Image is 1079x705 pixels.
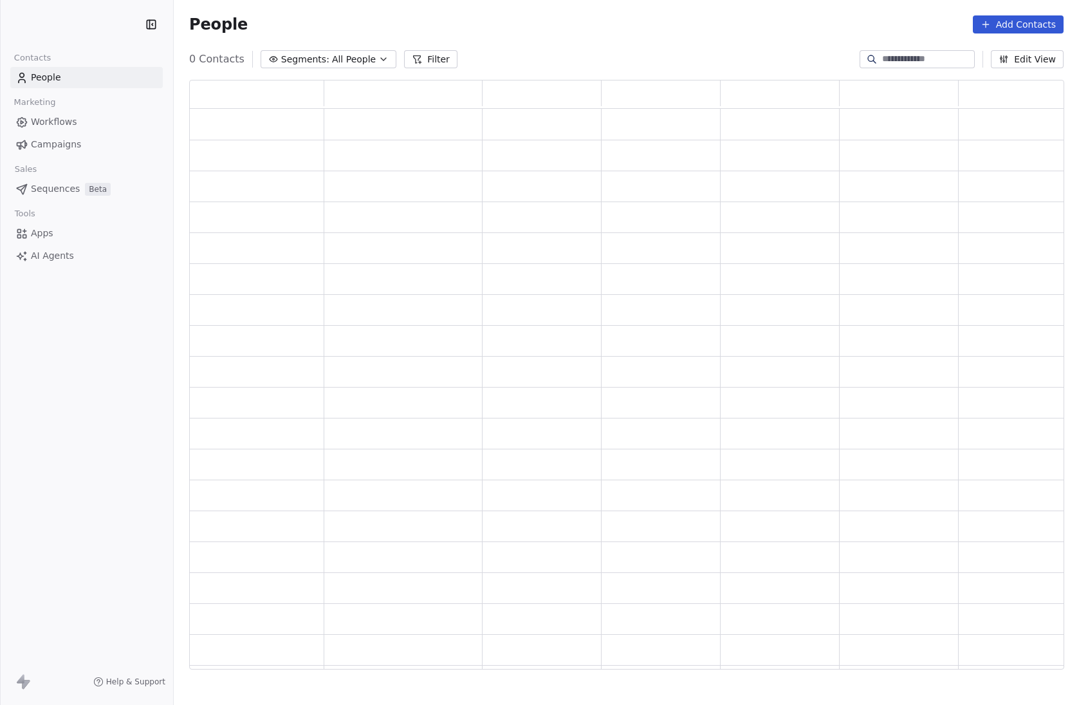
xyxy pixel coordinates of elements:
span: People [189,15,248,34]
span: Tools [9,204,41,223]
span: All People [332,53,376,66]
span: Workflows [31,115,77,129]
a: AI Agents [10,245,163,267]
span: Marketing [8,93,61,112]
button: Add Contacts [973,15,1064,33]
span: 0 Contacts [189,52,244,67]
span: Sales [9,160,42,179]
div: grid [190,109,1078,670]
button: Edit View [991,50,1064,68]
span: AI Agents [31,249,74,263]
a: People [10,67,163,88]
span: Contacts [8,48,57,68]
a: SequencesBeta [10,178,163,200]
a: Apps [10,223,163,244]
span: Apps [31,227,53,240]
span: Sequences [31,182,80,196]
span: Beta [85,183,111,196]
span: People [31,71,61,84]
span: Campaigns [31,138,81,151]
span: Help & Support [106,677,165,687]
a: Campaigns [10,134,163,155]
a: Workflows [10,111,163,133]
span: Segments: [281,53,329,66]
button: Filter [404,50,457,68]
a: Help & Support [93,677,165,687]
